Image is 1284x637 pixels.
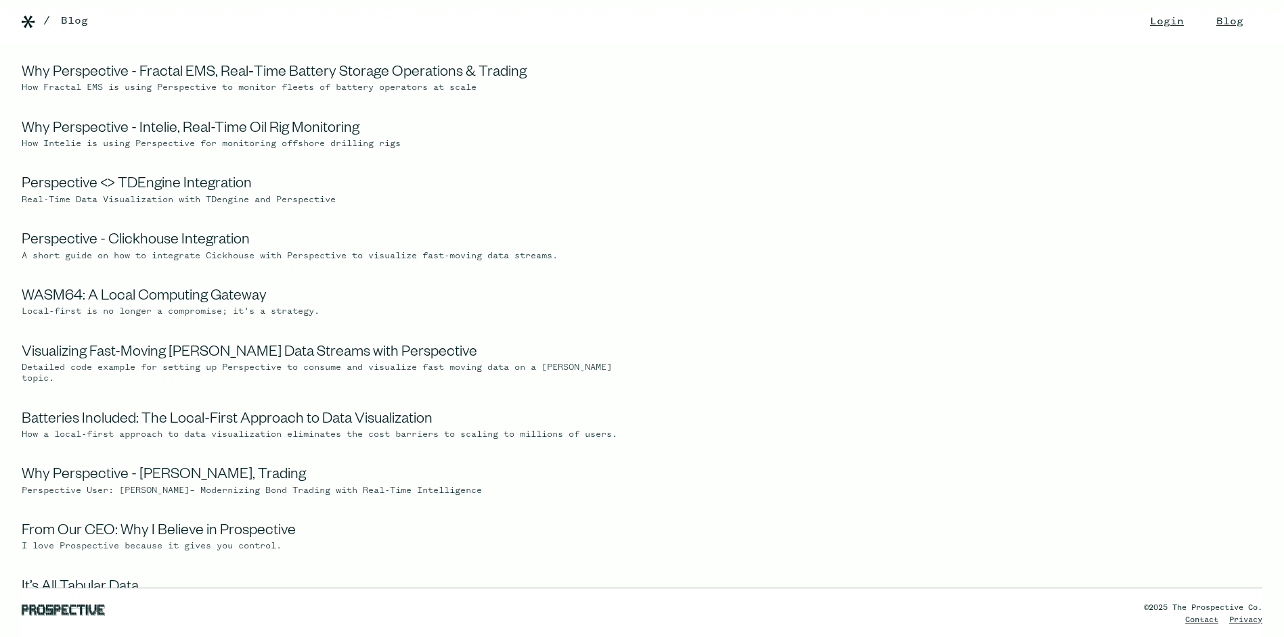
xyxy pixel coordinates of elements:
[61,13,88,29] a: Blog
[1185,616,1218,624] a: Contact
[22,233,250,250] a: Perspective - Clickhouse Integration
[22,177,252,193] a: Perspective <> TDEngine Integration
[22,486,628,496] div: Perspective User: [PERSON_NAME]– Modernizing Bond Trading with Real-Time Intelligence
[22,122,359,138] a: Why Perspective - Intelie, Real-Time Oil Rig Monitoring
[22,362,628,385] div: Detailed code example for setting up Perspective to consume and visualize fast moving data on a [...
[1144,602,1262,614] div: ©2025 The Prospective Co.
[22,524,296,540] a: From Our CEO: Why I Believe in Prospective
[22,139,628,149] div: How Intelie is using Perspective for monitoring offshore drilling rigs
[1229,616,1262,624] a: Privacy
[22,429,628,440] div: How a local-first approach to data visualization eliminates the cost barriers to scaling to milli...
[22,541,628,552] div: I love Prospective because it gives you control.
[43,13,50,29] div: /
[22,82,628,93] div: How Fractal EMS is using Perspective to monitor fleets of battery operators at scale
[22,306,628,317] div: Local-first is no longer a compromise; it’s a strategy.
[22,468,306,484] a: Why Perspective - [PERSON_NAME], Trading
[22,66,527,82] a: Why Perspective - Fractal EMS, Real‑Time Battery Storage Operations & Trading
[22,251,628,262] div: A short guide on how to integrate Cickhouse with Perspective to visualize fast-moving data streams.
[22,289,267,306] a: WASM64: A Local Computing Gateway
[22,412,433,429] a: Batteries Included: The Local-First Approach to Data Visualization
[22,195,628,206] div: Real-Time Data Visualization with TDengine and Perspective
[22,346,477,362] a: Visualizing Fast-Moving [PERSON_NAME] Data Streams with Perspective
